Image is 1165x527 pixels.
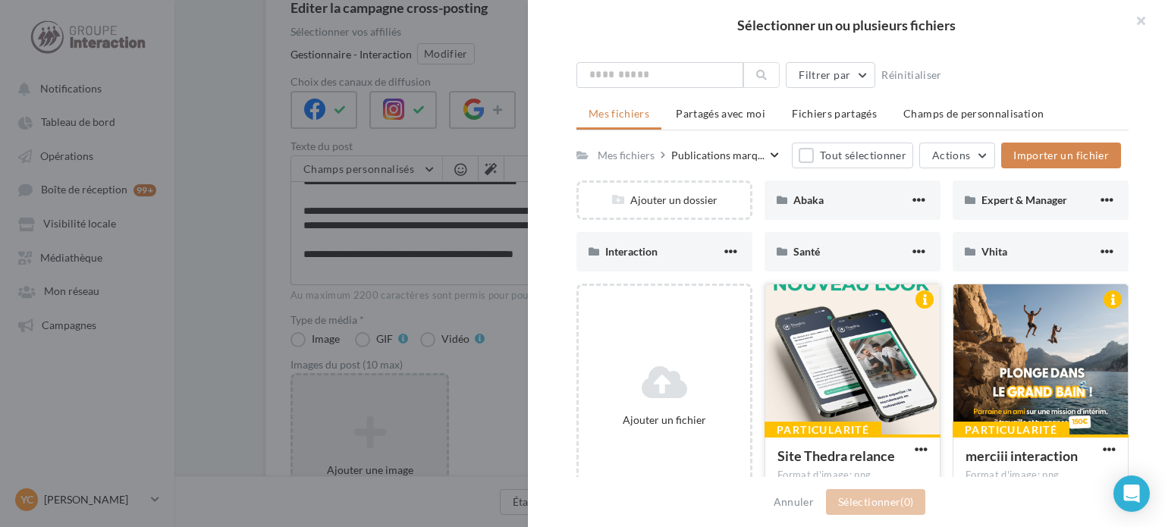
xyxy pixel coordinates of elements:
span: merciii interaction [966,447,1078,464]
span: Expert & Manager [981,193,1067,206]
span: Champs de personnalisation [903,107,1044,120]
button: Actions [919,143,995,168]
button: Filtrer par [786,62,875,88]
div: Format d'image: png [966,469,1116,482]
span: Partagés avec moi [676,107,765,120]
div: Ajouter un fichier [585,413,744,428]
div: Ajouter un dossier [579,193,750,208]
div: Particularité [953,422,1069,438]
button: Tout sélectionner [792,143,913,168]
button: Sélectionner(0) [826,489,925,515]
span: Importer un fichier [1013,149,1109,162]
span: (0) [900,495,913,508]
h2: Sélectionner un ou plusieurs fichiers [552,18,1141,32]
span: Vhita [981,245,1007,258]
span: Interaction [605,245,658,258]
div: Particularité [765,422,881,438]
button: Importer un fichier [1001,143,1121,168]
span: Fichiers partagés [792,107,877,120]
button: Réinitialiser [875,66,948,84]
span: Mes fichiers [589,107,649,120]
span: Site Thedra relance [777,447,895,464]
div: Mes fichiers [598,148,655,163]
span: Publications marq... [671,148,765,163]
span: Santé [793,245,820,258]
div: Format d'image: png [777,469,928,482]
button: Annuler [768,493,820,511]
div: Open Intercom Messenger [1113,475,1150,512]
span: Abaka [793,193,824,206]
span: Actions [932,149,970,162]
